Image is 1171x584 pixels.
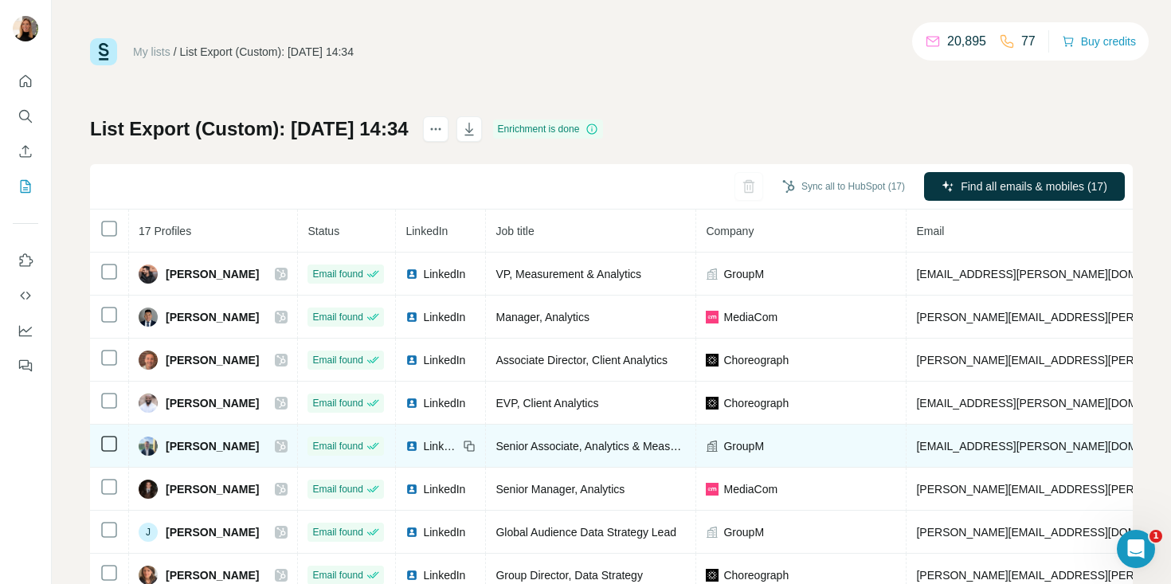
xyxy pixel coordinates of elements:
img: LinkedIn logo [405,354,418,366]
span: GroupM [723,266,764,282]
span: Email found [312,439,362,453]
span: GroupM [723,438,764,454]
span: LinkedIn [423,567,465,583]
img: company-logo [706,311,719,323]
span: Choreograph [723,352,789,368]
span: [PERSON_NAME] [166,395,259,411]
button: Use Surfe API [13,281,38,310]
span: LinkedIn [423,524,465,540]
button: My lists [13,172,38,201]
span: Email found [312,525,362,539]
img: LinkedIn logo [405,483,418,496]
p: 77 [1021,32,1036,51]
span: [PERSON_NAME] [166,567,259,583]
span: Status [307,225,339,237]
span: MediaCom [723,481,777,497]
span: Email found [312,396,362,410]
span: Email [916,225,944,237]
span: Group Director, Data Strategy [495,569,642,582]
span: Manager, Analytics [495,311,589,323]
button: Quick start [13,67,38,96]
img: Avatar [139,265,158,284]
p: 20,895 [947,32,986,51]
span: Senior Manager, Analytics [495,483,625,496]
span: GroupM [723,524,764,540]
span: [PERSON_NAME] [166,481,259,497]
button: Use Surfe on LinkedIn [13,246,38,275]
img: Avatar [13,16,38,41]
img: Surfe Logo [90,38,117,65]
span: LinkedIn [423,481,465,497]
img: LinkedIn logo [405,569,418,582]
div: J [139,523,158,542]
span: [PERSON_NAME] [166,438,259,454]
span: Email found [312,482,362,496]
span: [PERSON_NAME] [166,266,259,282]
span: Associate Director, Client Analytics [495,354,668,366]
img: company-logo [706,569,719,582]
button: Search [13,102,38,131]
img: Avatar [139,480,158,499]
div: List Export (Custom): [DATE] 14:34 [180,44,354,60]
span: Company [706,225,754,237]
span: Choreograph [723,395,789,411]
span: [PERSON_NAME] [166,309,259,325]
span: Find all emails & mobiles (17) [961,178,1107,194]
img: company-logo [706,397,719,410]
button: Dashboard [13,316,38,345]
span: Email found [312,310,362,324]
span: [PERSON_NAME] [166,524,259,540]
a: My lists [133,45,170,58]
span: Job title [495,225,534,237]
button: Buy credits [1062,30,1136,53]
button: Find all emails & mobiles (17) [924,172,1125,201]
span: Global Audience Data Strategy Lead [495,526,676,539]
span: Email found [312,267,362,281]
span: EVP, Client Analytics [495,397,598,410]
span: LinkedIn [423,438,458,454]
img: LinkedIn logo [405,526,418,539]
img: LinkedIn logo [405,397,418,410]
img: Avatar [139,437,158,456]
span: Choreograph [723,567,789,583]
span: 1 [1149,530,1162,543]
img: company-logo [706,354,719,366]
div: Enrichment is done [493,120,604,139]
span: [PERSON_NAME] [166,352,259,368]
span: Email found [312,353,362,367]
img: Avatar [139,394,158,413]
span: LinkedIn [423,352,465,368]
img: company-logo [706,483,719,496]
span: LinkedIn [423,309,465,325]
span: MediaCom [723,309,777,325]
img: Avatar [139,351,158,370]
span: LinkedIn [405,225,448,237]
span: Email found [312,568,362,582]
span: VP, Measurement & Analytics [495,268,641,280]
span: 17 Profiles [139,225,191,237]
button: Enrich CSV [13,137,38,166]
span: LinkedIn [423,266,465,282]
iframe: Intercom live chat [1117,530,1155,568]
span: Senior Associate, Analytics & Measurement [495,440,711,453]
img: LinkedIn logo [405,440,418,453]
button: Sync all to HubSpot (17) [771,174,916,198]
h1: List Export (Custom): [DATE] 14:34 [90,116,409,142]
img: LinkedIn logo [405,311,418,323]
button: actions [423,116,448,142]
span: LinkedIn [423,395,465,411]
img: Avatar [139,308,158,327]
li: / [174,44,177,60]
img: LinkedIn logo [405,268,418,280]
button: Feedback [13,351,38,380]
